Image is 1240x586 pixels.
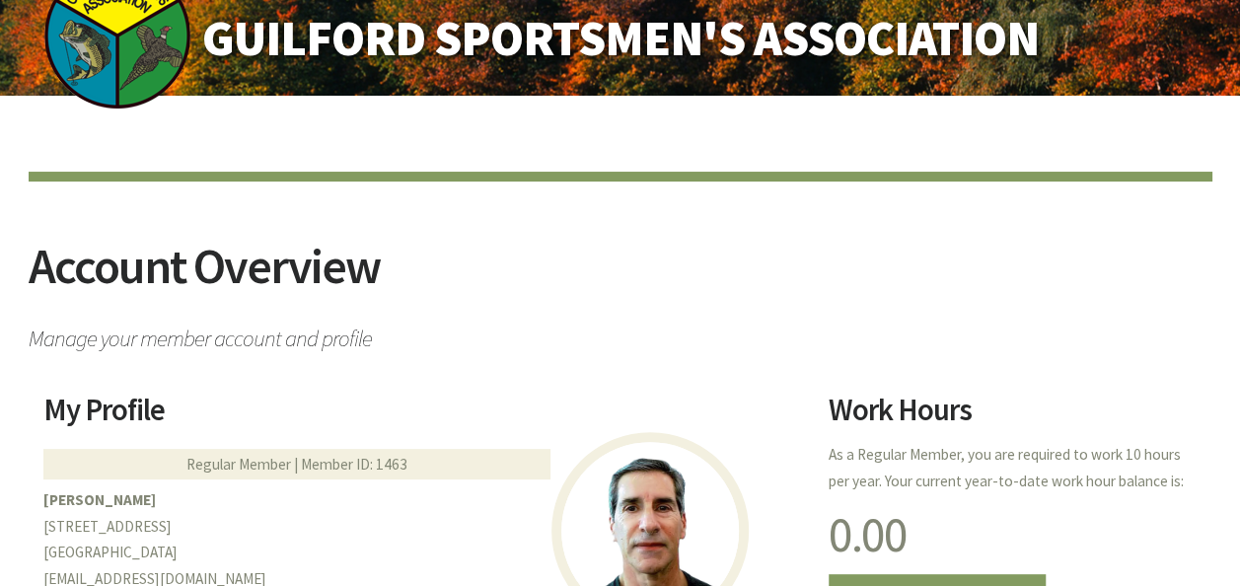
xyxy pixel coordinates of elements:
[829,510,1197,559] h1: 0.00
[43,490,156,509] b: [PERSON_NAME]
[29,316,1212,350] span: Manage your member account and profile
[43,395,805,440] h2: My Profile
[29,242,1212,316] h2: Account Overview
[829,395,1197,440] h2: Work Hours
[829,442,1197,495] p: As a Regular Member, you are required to work 10 hours per year. Your current year-to-date work h...
[43,449,550,479] div: Regular Member | Member ID: 1463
